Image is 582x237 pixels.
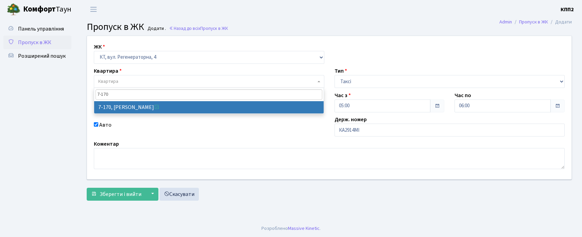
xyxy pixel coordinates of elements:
li: Додати [548,18,572,26]
span: Пропуск в ЖК [18,39,51,46]
img: logo.png [7,3,20,16]
label: Час по [455,91,471,99]
label: Тип [335,67,347,75]
a: КПП2 [561,5,574,14]
input: АА1234АА [335,124,565,136]
a: Admin [499,18,512,25]
a: Пропуск в ЖК [3,36,71,49]
nav: breadcrumb [489,15,582,29]
button: Переключити навігацію [85,4,102,15]
div: Розроблено . [261,225,321,232]
span: Пропуск в ЖК [200,25,228,32]
span: Розширений пошук [18,52,66,60]
a: Пропуск в ЖК [519,18,548,25]
span: Таун [23,4,71,15]
span: Зберегти і вийти [100,190,141,198]
a: Панель управління [3,22,71,36]
label: Авто [99,121,112,129]
small: Додати . [146,26,166,32]
li: 7-170, [PERSON_NAME] [94,101,324,113]
span: Квартира [98,78,118,85]
label: Держ. номер [335,115,367,124]
b: КПП2 [561,6,574,13]
span: Панель управління [18,25,64,33]
a: Скасувати [159,188,199,201]
a: Назад до всіхПропуск в ЖК [169,25,228,32]
b: Комфорт [23,4,56,15]
a: Massive Kinetic [288,225,320,232]
label: Квартира [94,67,122,75]
span: Пропуск в ЖК [87,20,144,34]
label: Коментар [94,140,119,148]
label: Час з [335,91,351,99]
label: ЖК [94,43,105,51]
a: Розширений пошук [3,49,71,63]
button: Зберегти і вийти [87,188,146,201]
